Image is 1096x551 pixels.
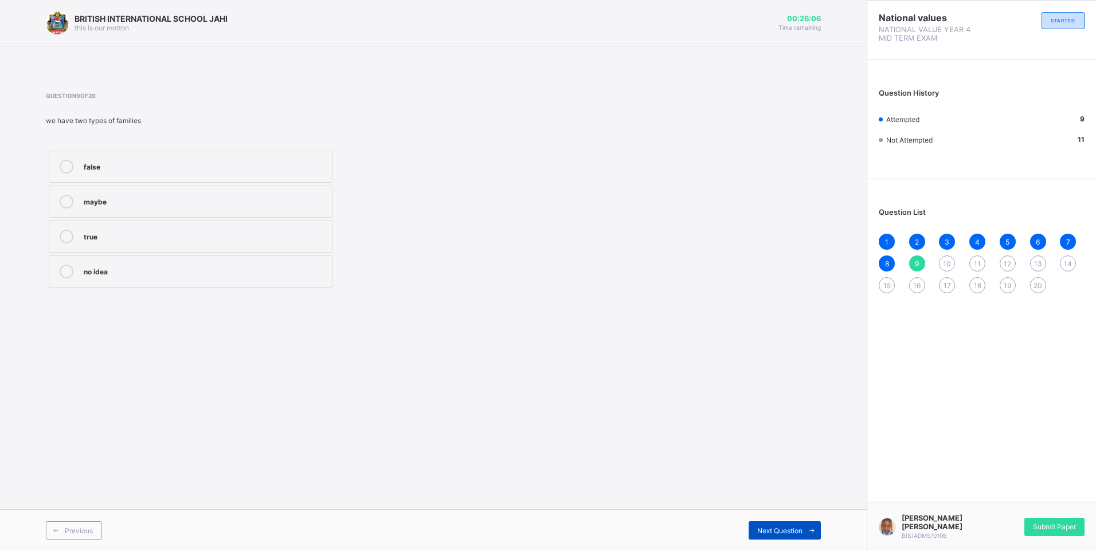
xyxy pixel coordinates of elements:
[913,281,921,290] span: 16
[75,23,129,32] span: this is our motton
[84,195,326,206] div: maybe
[1078,135,1085,144] b: 11
[1080,115,1085,123] b: 9
[1034,281,1042,290] span: 20
[757,526,803,535] span: Next Question
[886,115,919,124] span: Attempted
[975,238,980,246] span: 4
[84,160,326,171] div: false
[915,259,919,268] span: 9
[65,526,93,535] span: Previous
[1066,238,1070,246] span: 7
[84,265,326,276] div: no idea
[75,14,228,23] span: BRITISH INTERNATIONAL SCHOOL JAHI
[46,92,529,99] span: Question 9 of 20
[1034,259,1042,268] span: 13
[879,25,982,42] span: NATIONAL VALUE YEAR 4 MID TERM EXAM
[902,532,946,539] span: BIS/ADMS/0106
[943,259,951,268] span: 10
[944,281,951,290] span: 17
[883,281,891,290] span: 15
[1004,259,1011,268] span: 12
[902,514,982,531] span: [PERSON_NAME] [PERSON_NAME]
[1004,281,1011,290] span: 19
[879,89,939,97] span: Question History
[1064,259,1072,268] span: 14
[879,12,982,23] span: National values
[1005,238,1009,246] span: 5
[84,230,326,241] div: true
[886,136,933,144] span: Not Attempted
[1033,522,1076,531] span: Submit Paper
[1051,18,1075,23] span: STARTED
[879,208,926,217] span: Question List
[974,281,981,290] span: 18
[1036,238,1040,246] span: 6
[974,259,981,268] span: 11
[778,24,821,31] span: Time remaining
[46,116,529,125] div: we have two types of families
[778,14,821,23] span: 00:26:06
[915,238,919,246] span: 2
[885,238,888,246] span: 1
[945,238,949,246] span: 3
[885,259,889,268] span: 8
